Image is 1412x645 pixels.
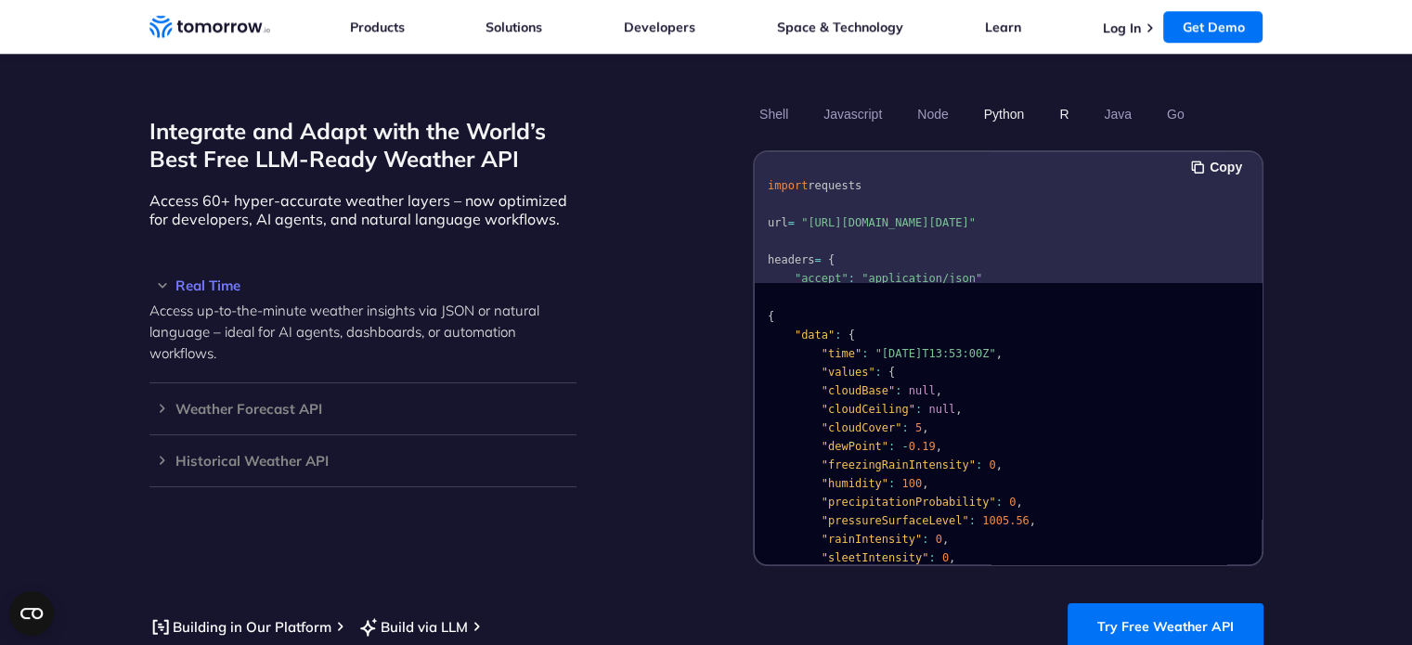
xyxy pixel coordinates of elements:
a: Space & Technology [777,19,903,35]
h3: Real Time [149,278,576,292]
button: Shell [753,98,795,130]
button: Copy [1191,157,1248,177]
span: 0 [935,533,941,546]
span: "cloudCeiling" [821,403,914,416]
span: requests [808,179,861,192]
span: "pressureSurfaceLevel" [821,514,968,527]
h3: Historical Weather API [149,454,576,468]
span: : [968,514,975,527]
span: url [768,216,788,229]
span: , [949,551,955,564]
a: Learn [985,19,1021,35]
p: Access 60+ hyper-accurate weather layers – now optimized for developers, AI agents, and natural l... [149,191,576,228]
span: 0 [1009,496,1016,509]
span: "application/json" [861,272,982,285]
a: Developers [624,19,695,35]
span: = [814,253,821,266]
a: Building in Our Platform [149,615,331,639]
span: : [888,477,895,490]
span: "accept" [794,272,848,285]
span: "time" [821,347,861,360]
span: "data" [794,329,834,342]
span: 0 [941,551,948,564]
span: "cloudCover" [821,421,901,434]
a: Solutions [486,19,542,35]
span: , [935,384,941,397]
span: = [787,216,794,229]
span: headers [768,253,815,266]
span: null [928,403,955,416]
a: Get Demo [1163,11,1263,43]
button: Open CMP widget [9,591,54,636]
span: 5 [914,421,921,434]
h3: Weather Forecast API [149,402,576,416]
span: { [828,253,835,266]
span: , [922,421,928,434]
span: "precipitationProbability" [821,496,995,509]
span: : [901,421,908,434]
a: Log In [1102,19,1140,36]
span: "cloudBase" [821,384,894,397]
button: Javascript [817,98,888,130]
span: : [888,440,895,453]
span: , [935,440,941,453]
span: "humidity" [821,477,887,490]
span: { [848,329,854,342]
span: "dewPoint" [821,440,887,453]
span: "values" [821,366,874,379]
span: : [928,551,935,564]
span: , [995,458,1002,471]
span: , [1029,514,1035,527]
span: - [901,440,908,453]
span: null [908,384,935,397]
span: : [995,496,1002,509]
span: : [861,347,868,360]
a: Products [350,19,405,35]
span: "freezingRainIntensity" [821,458,975,471]
h2: Integrate and Adapt with the World’s Best Free LLM-Ready Weather API [149,117,576,173]
span: : [895,384,901,397]
button: R [1053,98,1075,130]
span: , [941,533,948,546]
span: , [955,403,962,416]
span: { [888,366,895,379]
span: "[URL][DOMAIN_NAME][DATE]" [801,216,976,229]
p: Access up-to-the-minute weather insights via JSON or natural language – ideal for AI agents, dash... [149,300,576,364]
span: , [1016,496,1022,509]
span: : [848,272,854,285]
span: : [874,366,881,379]
button: Node [911,98,954,130]
span: : [835,329,841,342]
span: : [922,533,928,546]
a: Home link [149,13,270,41]
span: 0.19 [908,440,935,453]
span: "sleetIntensity" [821,551,928,564]
a: Build via LLM [357,615,468,639]
button: Go [1159,98,1190,130]
span: 100 [901,477,922,490]
span: , [922,477,928,490]
span: : [975,458,981,471]
span: "rainIntensity" [821,533,921,546]
button: Python [977,98,1030,130]
span: : [914,403,921,416]
span: , [995,347,1002,360]
span: "[DATE]T13:53:00Z" [874,347,995,360]
span: 1005.56 [982,514,1030,527]
button: Java [1097,98,1138,130]
span: { [768,310,774,323]
span: 0 [989,458,995,471]
span: import [768,179,808,192]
